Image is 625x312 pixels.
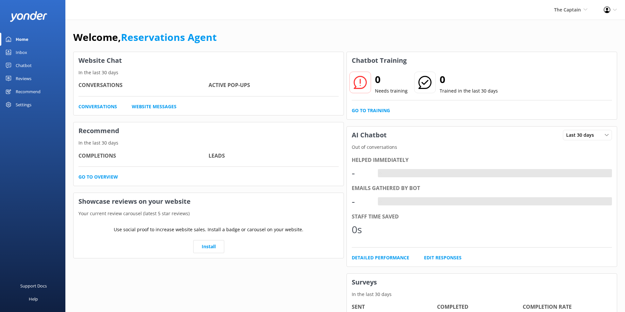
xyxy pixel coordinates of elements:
p: Out of conversations [347,144,617,151]
p: Trained in the last 30 days [440,87,498,95]
span: The Captain [554,7,581,13]
a: Go to Training [352,107,390,114]
p: In the last 30 days [74,69,344,76]
h1: Welcome, [73,29,217,45]
div: - [352,194,371,209]
p: Use social proof to increase website sales. Install a badge or carousel on your website. [114,226,303,233]
a: Install [193,240,224,253]
p: Needs training [375,87,408,95]
div: Settings [16,98,31,111]
a: Website Messages [132,103,177,110]
a: Go to overview [78,173,118,181]
div: Recommend [16,85,41,98]
div: Emails gathered by bot [352,184,612,193]
div: - [378,197,383,206]
a: Reservations Agent [121,30,217,44]
h3: Recommend [74,122,344,139]
p: Your current review carousel (latest 5 star reviews) [74,210,344,217]
a: Conversations [78,103,117,110]
div: Reviews [16,72,31,85]
div: Inbox [16,46,27,59]
h4: Conversations [78,81,209,90]
h4: Completed [437,303,522,311]
div: Helped immediately [352,156,612,165]
h3: Website Chat [74,52,344,69]
h4: Active Pop-ups [209,81,339,90]
div: 0s [352,222,371,237]
h4: Sent [352,303,437,311]
h3: Chatbot Training [347,52,412,69]
div: - [352,165,371,181]
h4: Completions [78,152,209,160]
span: Last 30 days [566,131,598,139]
div: Help [29,292,38,305]
h2: 0 [375,72,408,87]
h2: 0 [440,72,498,87]
div: Chatbot [16,59,32,72]
h3: Showcase reviews on your website [74,193,344,210]
div: - [378,169,383,178]
div: Home [16,33,28,46]
div: Support Docs [20,279,47,292]
p: In the last 30 days [347,291,617,298]
h3: AI Chatbot [347,127,392,144]
h4: Completion Rate [523,303,608,311]
p: In the last 30 days [74,139,344,147]
img: yonder-white-logo.png [10,11,47,22]
a: Detailed Performance [352,254,409,261]
h4: Leads [209,152,339,160]
a: Edit Responses [424,254,462,261]
div: Staff time saved [352,213,612,221]
h3: Surveys [347,274,617,291]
